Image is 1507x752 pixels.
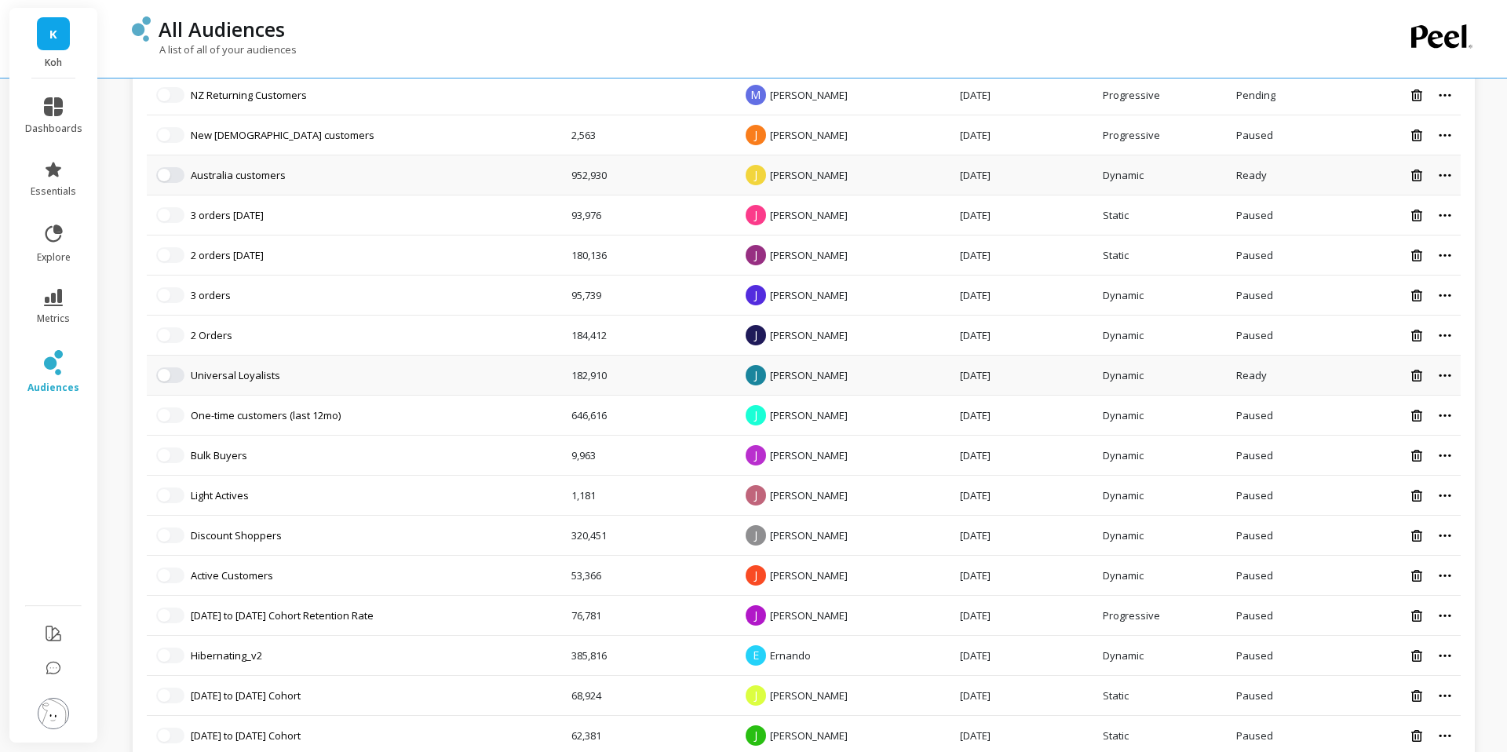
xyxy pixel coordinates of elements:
[1093,436,1227,476] td: Dynamic
[191,208,264,222] a: 3 orders [DATE]
[1236,368,1319,382] div: Ready
[746,565,766,586] span: J
[562,476,732,516] td: 1,181
[191,288,231,302] a: 3 orders
[191,128,374,142] a: New [DEMOGRAPHIC_DATA] customers
[746,485,766,506] span: J
[1093,396,1227,436] td: Dynamic
[770,728,848,743] span: [PERSON_NAME]
[770,528,848,542] span: [PERSON_NAME]
[562,636,732,676] td: 385,816
[746,525,766,546] span: J
[951,436,1093,476] td: [DATE]
[1093,356,1227,396] td: Dynamic
[191,448,247,462] a: Bulk Buyers
[1093,195,1227,235] td: Static
[746,725,766,746] span: J
[562,276,732,316] td: 95,739
[1236,728,1319,743] div: This audience is paused because it hasn't been used in the last 30 days, opening it will resume it.
[191,568,273,582] a: Active Customers
[770,648,811,663] span: Ernando
[1236,448,1319,462] div: This audience is paused because it hasn't been used in the last 30 days, opening it will resume it.
[770,208,848,222] span: [PERSON_NAME]
[1236,408,1319,422] div: This audience is paused because it hasn't been used in the last 30 days, opening it will resume it.
[191,648,262,663] a: Hibernating_v2
[191,608,374,622] a: [DATE] to [DATE] Cohort Retention Rate
[562,436,732,476] td: 9,963
[1236,288,1319,302] div: This audience is paused because it hasn't been used in the last 30 days, opening it will resume it.
[1236,88,1319,102] div: Pending
[1236,648,1319,663] div: This audience is paused because it hasn't been used in the last 30 days, opening it will resume it.
[1093,155,1227,195] td: Dynamic
[951,476,1093,516] td: [DATE]
[951,676,1093,716] td: [DATE]
[191,488,249,502] a: Light Actives
[951,235,1093,276] td: [DATE]
[1236,528,1319,542] div: This audience is paused because it hasn't been used in the last 30 days, opening it will resume it.
[1236,168,1319,182] div: Ready
[37,251,71,264] span: explore
[770,408,848,422] span: [PERSON_NAME]
[746,165,766,185] span: J
[1093,516,1227,556] td: Dynamic
[1093,596,1227,636] td: Progressive
[191,408,341,422] a: One-time customers (last 12mo)
[746,325,766,345] span: J
[951,276,1093,316] td: [DATE]
[1093,636,1227,676] td: Dynamic
[1236,208,1319,222] div: This audience is paused because it hasn't been used in the last 30 days, opening it will resume it.
[746,285,766,305] span: J
[191,528,282,542] a: Discount Shoppers
[1093,276,1227,316] td: Dynamic
[27,381,79,394] span: audiences
[562,195,732,235] td: 93,976
[1236,248,1319,262] div: This audience is paused because it hasn't been used in the last 30 days, opening it will resume it.
[770,328,848,342] span: [PERSON_NAME]
[132,16,151,42] img: header icon
[770,128,848,142] span: [PERSON_NAME]
[770,688,848,703] span: [PERSON_NAME]
[770,88,848,102] span: [PERSON_NAME]
[1236,488,1319,502] div: This audience is paused because it hasn't been used in the last 30 days, opening it will resume it.
[951,356,1093,396] td: [DATE]
[191,688,301,703] a: [DATE] to [DATE] Cohort
[1093,676,1227,716] td: Static
[25,57,82,69] p: Koh
[951,195,1093,235] td: [DATE]
[191,728,301,743] a: [DATE] to [DATE] Cohort
[562,235,732,276] td: 180,136
[951,636,1093,676] td: [DATE]
[562,596,732,636] td: 76,781
[132,42,297,57] p: A list of all of your audiences
[191,368,280,382] a: Universal Loyalists
[951,596,1093,636] td: [DATE]
[770,288,848,302] span: [PERSON_NAME]
[770,488,848,502] span: [PERSON_NAME]
[562,556,732,596] td: 53,366
[746,365,766,385] span: J
[191,328,232,342] a: 2 Orders
[1093,316,1227,356] td: Dynamic
[951,316,1093,356] td: [DATE]
[562,396,732,436] td: 646,616
[770,368,848,382] span: [PERSON_NAME]
[1236,328,1319,342] div: This audience is paused because it hasn't been used in the last 30 days, opening it will resume it.
[191,168,286,182] a: Australia customers
[1236,128,1319,142] div: This audience is paused because it hasn't been used in the last 30 days, opening it will resume it.
[746,245,766,265] span: J
[37,312,70,325] span: metrics
[951,115,1093,155] td: [DATE]
[746,205,766,225] span: J
[1093,235,1227,276] td: Static
[1236,608,1319,622] div: This audience is paused because it hasn't been used in the last 30 days, opening it will resume it.
[562,356,732,396] td: 182,910
[770,608,848,622] span: [PERSON_NAME]
[1093,556,1227,596] td: Dynamic
[746,445,766,465] span: J
[951,155,1093,195] td: [DATE]
[746,85,766,105] span: M
[746,125,766,145] span: J
[770,168,848,182] span: [PERSON_NAME]
[562,676,732,716] td: 68,924
[1236,568,1319,582] div: This audience is paused because it hasn't been used in the last 30 days, opening it will resume it.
